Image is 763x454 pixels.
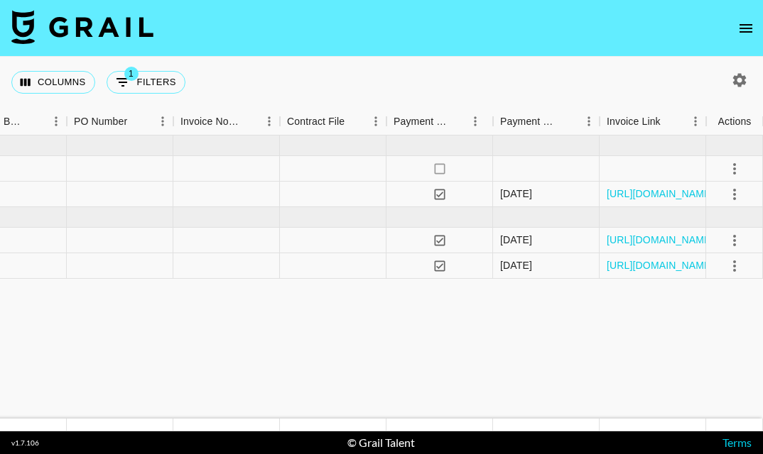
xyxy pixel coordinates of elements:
[558,111,578,131] button: Sort
[11,438,39,448] div: v 1.7.106
[723,228,747,253] button: select merge strategy
[345,111,364,131] button: Sort
[723,157,747,181] button: select merge strategy
[107,71,185,94] button: Show filters
[127,111,147,131] button: Sort
[45,111,67,132] button: Menu
[732,14,760,43] button: open drawer
[74,108,127,135] div: PO Number
[11,10,153,44] img: Grail Talent
[607,258,714,272] a: [URL][DOMAIN_NAME]
[11,71,95,94] button: Select columns
[685,111,706,132] button: Menu
[607,233,714,247] a: [URL][DOMAIN_NAME]
[600,108,706,135] div: Invoice Link
[365,111,386,132] button: Menu
[465,111,486,132] button: Menu
[493,108,600,135] div: Payment Sent Date
[607,108,661,135] div: Invoice Link
[124,67,139,81] span: 1
[723,254,747,278] button: select merge strategy
[706,108,763,135] div: Actions
[180,108,239,135] div: Invoice Notes
[500,187,532,201] div: 9/24/2025
[607,187,714,201] a: [URL][DOMAIN_NAME]
[287,108,345,135] div: Contract File
[239,111,259,131] button: Sort
[259,111,280,132] button: Menu
[500,233,532,247] div: 10/13/2025
[26,111,45,131] button: Sort
[347,436,415,450] div: © Grail Talent
[280,108,386,135] div: Contract File
[718,108,752,135] div: Actions
[67,108,173,135] div: PO Number
[661,111,681,131] button: Sort
[578,111,600,132] button: Menu
[152,111,173,132] button: Menu
[500,258,532,272] div: 10/13/2025
[723,436,752,449] a: Terms
[386,108,493,135] div: Payment Sent
[723,182,747,206] button: select merge strategy
[449,111,469,131] button: Sort
[173,108,280,135] div: Invoice Notes
[500,108,558,135] div: Payment Sent Date
[394,108,449,135] div: Payment Sent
